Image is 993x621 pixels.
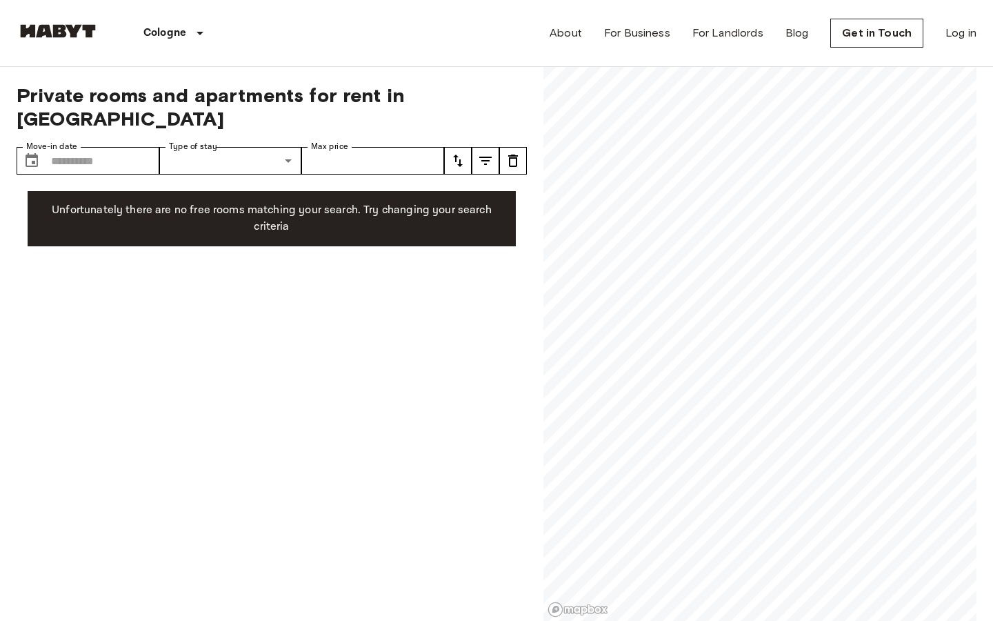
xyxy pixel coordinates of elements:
[17,83,527,130] span: Private rooms and apartments for rent in [GEOGRAPHIC_DATA]
[472,147,499,175] button: tune
[830,19,923,48] a: Get in Touch
[169,141,217,152] label: Type of stay
[548,602,608,618] a: Mapbox logo
[499,147,527,175] button: tune
[311,141,348,152] label: Max price
[444,147,472,175] button: tune
[17,24,99,38] img: Habyt
[692,25,763,41] a: For Landlords
[945,25,976,41] a: Log in
[39,202,505,235] p: Unfortunately there are no free rooms matching your search. Try changing your search criteria
[604,25,670,41] a: For Business
[143,25,186,41] p: Cologne
[785,25,809,41] a: Blog
[550,25,582,41] a: About
[18,147,46,175] button: Choose date
[26,141,77,152] label: Move-in date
